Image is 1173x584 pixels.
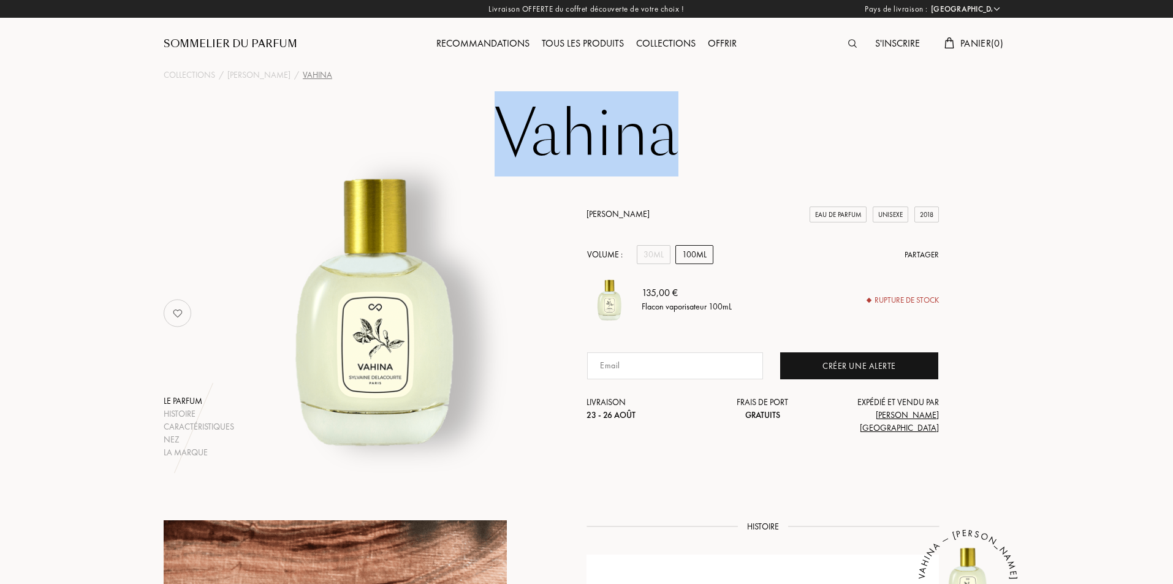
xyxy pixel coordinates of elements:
[165,301,190,325] img: no_like_p.png
[869,37,926,50] a: S'inscrire
[294,69,299,82] div: /
[303,69,332,82] div: Vahina
[960,37,1003,50] span: Panier ( 0 )
[821,396,939,434] div: Expédié et vendu par
[586,409,636,420] span: 23 - 26 août
[164,69,215,82] a: Collections
[745,409,780,420] span: Gratuits
[630,36,702,52] div: Collections
[848,39,857,48] img: search_icn.svg
[219,69,224,82] div: /
[642,286,732,300] div: 135,00 €
[430,36,536,52] div: Recommandations
[280,100,893,168] h1: Vahina
[586,396,704,422] div: Livraison
[164,408,234,420] div: Histoire
[586,208,650,219] a: [PERSON_NAME]
[914,207,939,223] div: 2018
[867,294,939,306] div: Rupture de stock
[227,69,290,82] a: [PERSON_NAME]
[642,300,732,313] div: Flacon vaporisateur 100mL
[810,207,867,223] div: Eau de Parfum
[586,276,632,322] img: Vahina Sylvaine Delacourte
[637,245,670,264] div: 30mL
[164,37,297,51] a: Sommelier du Parfum
[586,245,629,264] div: Volume :
[164,446,234,459] div: La marque
[224,156,527,459] img: Vahina Sylvaine Delacourte
[430,37,536,50] a: Recommandations
[702,37,743,50] a: Offrir
[164,395,234,408] div: Le parfum
[164,433,234,446] div: Nez
[869,36,926,52] div: S'inscrire
[702,36,743,52] div: Offrir
[630,37,702,50] a: Collections
[587,352,763,379] input: Email
[780,352,938,379] div: Créer une alerte
[704,396,822,422] div: Frais de port
[944,37,954,48] img: cart.svg
[905,249,939,261] div: Partager
[164,420,234,433] div: Caractéristiques
[873,207,908,223] div: Unisexe
[536,36,630,52] div: Tous les produits
[536,37,630,50] a: Tous les produits
[865,3,928,15] span: Pays de livraison :
[860,409,939,433] span: [PERSON_NAME] [GEOGRAPHIC_DATA]
[675,245,713,264] div: 100mL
